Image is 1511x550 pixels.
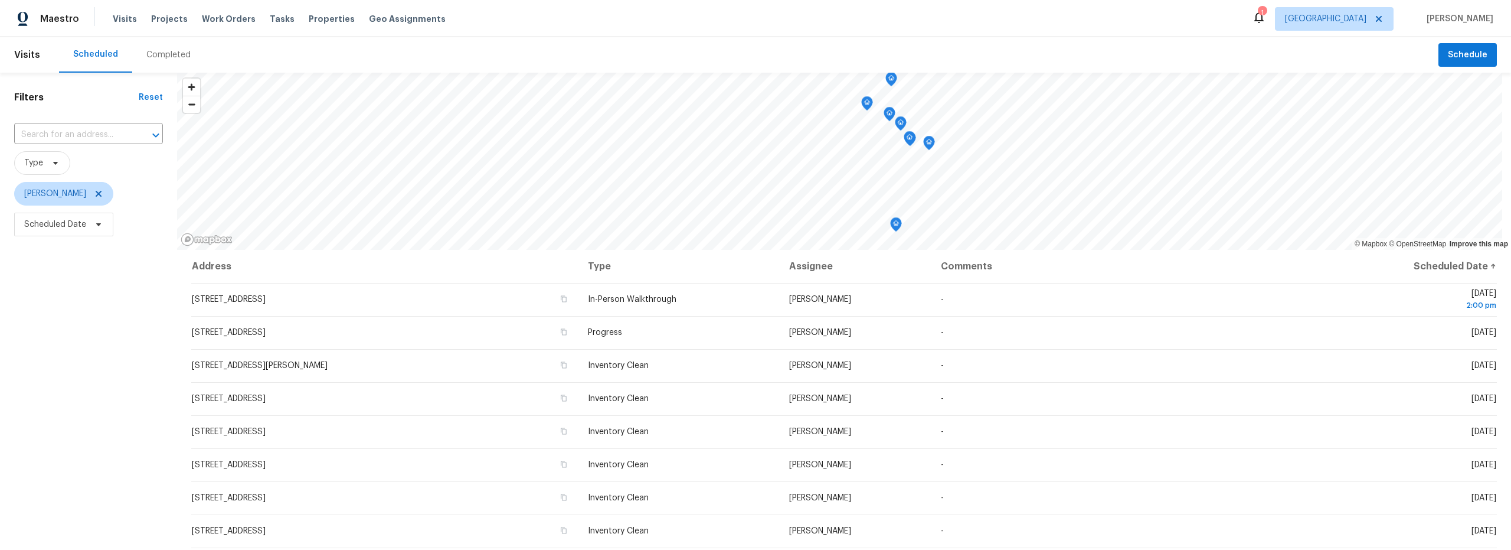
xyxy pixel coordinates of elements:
[270,15,295,23] span: Tasks
[181,233,233,246] a: Mapbox homepage
[941,362,944,370] span: -
[192,395,266,403] span: [STREET_ADDRESS]
[789,295,851,304] span: [PERSON_NAME]
[14,42,40,68] span: Visits
[14,126,130,144] input: Search for an address...
[588,328,622,337] span: Progress
[780,250,931,283] th: Assignee
[40,13,79,25] span: Maestro
[588,362,649,370] span: Inventory Clean
[931,250,1323,283] th: Comments
[192,527,266,535] span: [STREET_ADDRESS]
[139,92,163,103] div: Reset
[151,13,188,25] span: Projects
[1471,527,1496,535] span: [DATE]
[192,494,266,502] span: [STREET_ADDRESS]
[941,295,944,304] span: -
[73,48,118,60] div: Scheduled
[192,295,266,304] span: [STREET_ADDRESS]
[1422,13,1493,25] span: [PERSON_NAME]
[1471,395,1496,403] span: [DATE]
[24,157,43,169] span: Type
[202,13,256,25] span: Work Orders
[192,428,266,436] span: [STREET_ADDRESS]
[192,461,266,469] span: [STREET_ADDRESS]
[1258,7,1266,19] div: 1
[861,96,873,115] div: Map marker
[558,492,569,503] button: Copy Address
[789,527,851,535] span: [PERSON_NAME]
[558,327,569,337] button: Copy Address
[884,107,895,125] div: Map marker
[895,116,907,135] div: Map marker
[588,395,649,403] span: Inventory Clean
[14,92,139,103] h1: Filters
[24,219,86,230] span: Scheduled Date
[1355,240,1387,248] a: Mapbox
[588,527,649,535] span: Inventory Clean
[941,527,944,535] span: -
[1448,48,1487,63] span: Schedule
[890,217,902,236] div: Map marker
[789,362,851,370] span: [PERSON_NAME]
[1333,289,1496,311] span: [DATE]
[1450,240,1508,248] a: Improve this map
[558,459,569,470] button: Copy Address
[183,96,200,113] button: Zoom out
[558,393,569,403] button: Copy Address
[789,461,851,469] span: [PERSON_NAME]
[789,395,851,403] span: [PERSON_NAME]
[578,250,780,283] th: Type
[588,461,649,469] span: Inventory Clean
[369,13,446,25] span: Geo Assignments
[558,525,569,536] button: Copy Address
[588,428,649,436] span: Inventory Clean
[148,127,164,144] button: Open
[1389,240,1446,248] a: OpenStreetMap
[1471,461,1496,469] span: [DATE]
[904,131,915,149] div: Map marker
[941,328,944,337] span: -
[1471,328,1496,337] span: [DATE]
[1471,428,1496,436] span: [DATE]
[588,494,649,502] span: Inventory Clean
[558,294,569,304] button: Copy Address
[789,428,851,436] span: [PERSON_NAME]
[183,79,200,96] button: Zoom in
[588,295,676,304] span: In-Person Walkthrough
[941,395,944,403] span: -
[941,428,944,436] span: -
[1323,250,1497,283] th: Scheduled Date ↑
[1333,300,1496,311] div: 2:00 pm
[789,494,851,502] span: [PERSON_NAME]
[146,49,191,61] div: Completed
[1471,494,1496,502] span: [DATE]
[1438,43,1497,67] button: Schedule
[192,362,328,370] span: [STREET_ADDRESS][PERSON_NAME]
[923,136,935,154] div: Map marker
[885,72,897,90] div: Map marker
[558,426,569,437] button: Copy Address
[191,250,578,283] th: Address
[192,328,266,337] span: [STREET_ADDRESS]
[1285,13,1366,25] span: [GEOGRAPHIC_DATA]
[24,188,86,200] span: [PERSON_NAME]
[309,13,355,25] span: Properties
[558,360,569,370] button: Copy Address
[1471,362,1496,370] span: [DATE]
[113,13,137,25] span: Visits
[177,73,1502,250] canvas: Map
[789,328,851,337] span: [PERSON_NAME]
[941,461,944,469] span: -
[941,494,944,502] span: -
